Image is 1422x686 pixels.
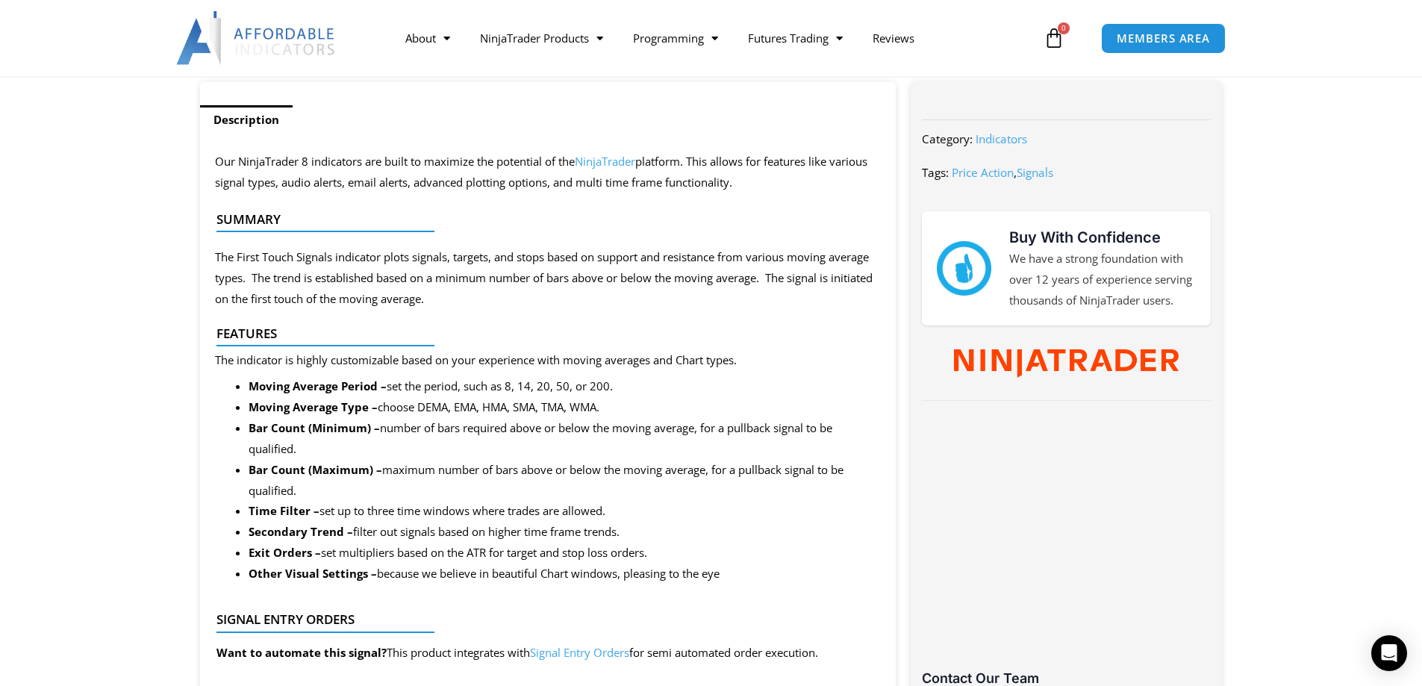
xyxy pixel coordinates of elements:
[249,545,647,560] span: set multipliers based on the ATR for target and stop loss orders.
[952,165,1014,180] a: Price Action
[465,21,618,55] a: NinjaTrader Products
[530,645,629,660] a: Signal Entry Orders
[249,420,832,456] span: number of bars required above or below the moving average, for a pullback signal to be qualified.
[575,154,635,169] a: NinjaTrader
[390,21,1040,55] nav: Menu
[249,503,605,518] span: set up to three time windows where trades are allowed.
[216,645,387,660] strong: Want to automate this signal?
[952,165,1053,180] span: ,
[216,643,818,664] p: This product integrates with for semi automated order execution.
[216,612,868,627] h4: Signal Entry Orders
[1017,165,1053,180] a: Signals
[249,462,382,477] strong: Bar Count (Maximum) –
[216,212,868,227] h4: Summary
[1021,16,1087,60] a: 0
[922,165,949,180] span: Tags:
[976,131,1027,146] a: Indicators
[249,566,720,581] span: because we believe in beautiful Chart windows, pleasing to the eye
[215,154,867,190] span: Our NinjaTrader 8 indicators are built to maximize the potential of the platform. This allows for...
[249,524,620,539] span: filter out signals based on higher time frame trends.
[249,378,613,393] span: set the period, such as 8, 14, 20, 50, or 200.
[954,349,1179,378] img: NinjaTrader Wordmark color RGB | Affordable Indicators – NinjaTrader
[216,326,868,341] h4: Features
[922,131,973,146] span: Category:
[249,524,353,539] strong: Secondary Trend –
[618,21,733,55] a: Programming
[249,503,319,518] strong: Time Filter –
[249,399,599,414] span: choose DEMA, EMA, HMA, SMA, TMA, WMA.
[249,462,843,498] span: maximum number of bars above or below the moving average, for a pullback signal to be qualified.
[937,241,991,295] img: mark thumbs good 43913 | Affordable Indicators – NinjaTrader
[215,247,882,310] p: The First Touch Signals indicator plots signals, targets, and stops based on support and resistan...
[733,21,858,55] a: Futures Trading
[390,21,465,55] a: About
[249,545,321,560] strong: Exit Orders –
[1009,226,1196,249] h3: Buy With Confidence
[200,105,293,134] a: Description
[858,21,929,55] a: Reviews
[1058,22,1070,34] span: 0
[249,566,377,581] strong: Other Visual Settings –
[922,420,1210,681] iframe: Customer reviews powered by Trustpilot
[249,420,380,435] strong: Bar Count (Minimum) –
[1117,33,1210,44] span: MEMBERS AREA
[1371,635,1407,671] div: Open Intercom Messenger
[1101,23,1226,54] a: MEMBERS AREA
[1009,249,1196,311] p: We have a strong foundation with over 12 years of experience serving thousands of NinjaTrader users.
[249,399,378,414] strong: Moving Average Type –
[176,11,337,65] img: LogoAI | Affordable Indicators – NinjaTrader
[249,378,387,393] strong: Moving Average Period –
